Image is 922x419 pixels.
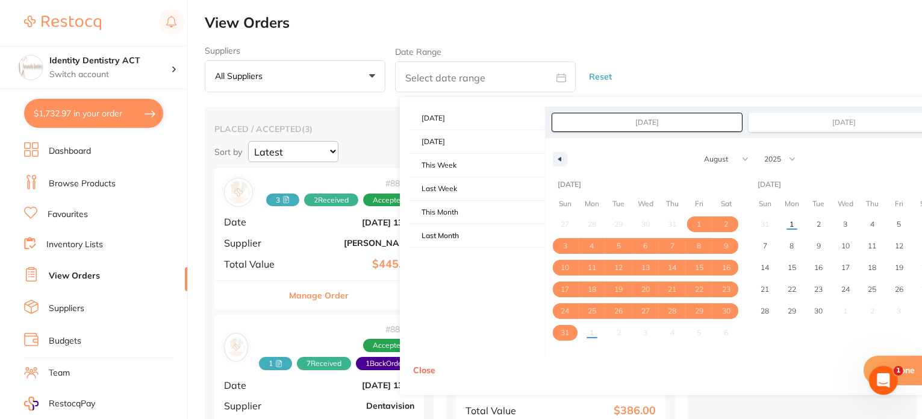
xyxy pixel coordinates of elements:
[695,300,703,322] span: 29
[686,300,713,322] button: 29
[686,235,713,257] button: 8
[590,235,594,257] span: 4
[724,213,728,235] span: 2
[410,224,545,247] span: Last Month
[224,238,284,248] span: Supplier
[395,47,441,57] label: Date Range
[552,257,579,279] button: 10
[294,238,414,248] b: [PERSON_NAME]
[410,154,545,177] span: This Week
[266,178,414,188] span: # 88839
[24,9,101,37] a: Restocq Logo
[248,324,414,334] span: # 88838
[712,213,740,235] button: 2
[712,194,740,213] span: Sat
[832,279,859,300] button: 24
[712,235,740,257] button: 9
[895,235,903,257] span: 12
[552,322,579,344] button: 31
[659,300,686,322] button: 28
[561,300,569,322] span: 24
[897,213,902,235] span: 5
[561,279,569,300] span: 17
[697,235,702,257] span: 8
[579,300,606,322] button: 25
[49,303,84,315] a: Suppliers
[779,257,806,279] button: 15
[859,194,886,213] span: Thu
[868,279,877,300] span: 25
[605,194,632,213] span: Tue
[24,99,163,128] button: $1,732.97 in your order
[410,201,545,224] button: This Month
[617,235,621,257] span: 5
[363,194,414,207] span: Accepted
[752,257,779,279] button: 14
[215,71,267,81] p: All suppliers
[535,405,656,417] b: $386.00
[779,213,806,235] button: 1
[814,279,823,300] span: 23
[579,235,606,257] button: 4
[632,279,659,300] button: 20
[410,130,545,154] button: [DATE]
[588,257,596,279] span: 11
[632,194,659,213] span: Wed
[563,235,567,257] span: 3
[805,213,832,235] button: 2
[659,194,686,213] span: Thu
[395,61,576,92] input: Select date range
[752,194,779,213] span: Sun
[214,168,424,310] div: Henry Schein Halas#888393 2ReceivedAcceptedDate[DATE] 13:36Supplier[PERSON_NAME]Total Value$445.4...
[841,279,850,300] span: 24
[552,235,579,257] button: 3
[814,300,823,322] span: 30
[227,338,245,356] img: Dentavision
[24,397,95,411] a: RestocqPay
[49,367,70,379] a: Team
[266,194,299,207] span: Received
[19,55,43,80] img: Identity Dentistry ACT
[294,401,414,411] b: Dentavision
[579,257,606,279] button: 11
[605,279,632,300] button: 19
[761,279,769,300] span: 21
[788,300,796,322] span: 29
[410,107,545,130] span: [DATE]
[605,235,632,257] button: 5
[779,279,806,300] button: 22
[48,209,88,221] a: Favourites
[814,257,823,279] span: 16
[579,194,606,213] span: Mon
[841,235,850,257] span: 10
[841,257,850,279] span: 17
[585,61,615,93] button: Reset
[752,235,779,257] button: 7
[805,194,832,213] span: Tue
[859,235,886,257] button: 11
[552,174,740,195] div: [DATE]
[869,366,898,395] iframe: Intercom live chat
[859,213,886,235] button: 4
[643,235,647,257] span: 6
[805,235,832,257] button: 9
[668,257,677,279] span: 14
[297,357,351,370] span: Received
[886,235,913,257] button: 12
[24,397,39,411] img: RestocqPay
[868,257,877,279] span: 18
[224,216,284,227] span: Date
[588,300,596,322] span: 25
[294,380,414,390] b: [DATE] 13:36
[605,300,632,322] button: 26
[410,201,545,224] span: This Month
[722,257,730,279] span: 16
[49,55,171,67] h4: Identity Dentistry ACT
[712,300,740,322] button: 30
[224,259,284,269] span: Total Value
[641,300,650,322] span: 27
[561,257,569,279] span: 10
[363,339,414,352] span: Accepted
[788,279,796,300] span: 22
[410,154,545,177] button: This Week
